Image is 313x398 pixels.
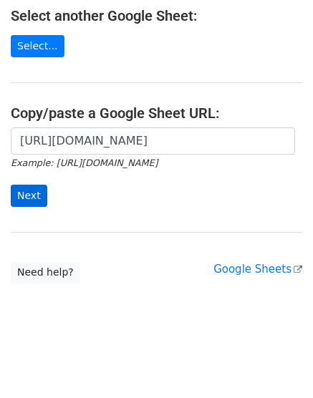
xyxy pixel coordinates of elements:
a: Select... [11,35,64,57]
iframe: Chat Widget [241,329,313,398]
h4: Select another Google Sheet: [11,7,302,24]
input: Paste your Google Sheet URL here [11,127,295,155]
a: Google Sheets [213,263,302,276]
small: Example: [URL][DOMAIN_NAME] [11,157,158,168]
h4: Copy/paste a Google Sheet URL: [11,105,302,122]
input: Next [11,185,47,207]
a: Need help? [11,261,80,283]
